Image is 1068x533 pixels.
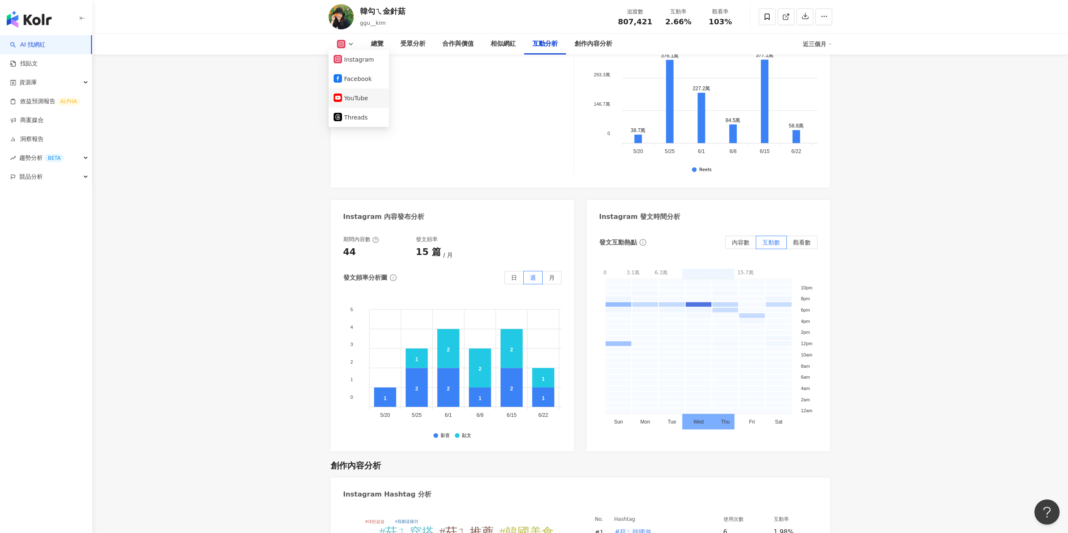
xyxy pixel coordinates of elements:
[665,149,675,155] tspan: 5/25
[594,73,610,78] tspan: 293.3萬
[476,413,483,419] tspan: 6/8
[343,273,387,282] div: 發文頻率分析圖
[7,11,52,28] img: logo
[462,433,471,439] div: 貼文
[343,490,431,499] div: Instagram Hashtag 分析
[801,285,812,290] tspan: 10pm
[334,112,384,123] button: Threads
[19,148,64,167] span: 趨勢分析
[19,167,43,186] span: 競品分析
[445,413,452,419] tspan: 6/1
[389,273,398,282] span: info-circle
[693,419,703,425] tspan: Wed
[607,131,610,136] tspan: 0
[412,413,422,419] tspan: 5/25
[10,135,44,143] a: 洞察報告
[334,73,384,85] button: Facebook
[19,73,37,92] span: 資源庫
[705,8,736,16] div: 觀看率
[801,352,812,357] tspan: 10am
[775,419,783,425] tspan: Sat
[801,319,809,324] tspan: 4pm
[533,39,558,49] div: 互動分析
[549,274,555,281] span: 月
[350,342,353,347] tspan: 3
[663,8,695,16] div: 互動率
[594,102,610,107] tspan: 146.7萬
[343,212,425,221] div: Instagram 內容發布分析
[350,307,353,312] tspan: 5
[638,238,648,247] span: info-circle
[767,515,817,524] th: 互動率
[574,39,612,49] div: 創作內容分析
[667,419,676,425] tspan: Tue
[793,239,811,246] span: 觀看數
[350,360,353,365] tspan: 2
[803,37,832,51] div: 近三個月
[599,238,637,247] div: 發文互動熱點
[801,386,809,391] tspan: 4am
[511,274,517,281] span: 日
[350,325,353,330] tspan: 4
[749,419,755,425] tspan: Fri
[530,274,536,281] span: 週
[10,97,80,106] a: 效益預測報告ALPHA
[717,515,767,524] th: 使用次數
[350,395,353,400] tspan: 0
[441,433,450,439] div: 影音
[640,419,650,425] tspan: Mon
[10,60,38,68] a: 找貼文
[1034,499,1060,525] iframe: Help Scout Beacon - Open
[801,375,809,380] tspan: 6am
[801,341,812,346] tspan: 12pm
[400,39,426,49] div: 受眾分析
[360,6,405,16] div: 韓勾ㄟ金針菇
[331,460,381,471] div: 創作內容分析
[587,515,608,524] th: No.
[709,18,732,26] span: 103%
[395,519,418,524] tspan: #我都這樣付
[599,212,681,221] div: Instagram 發文時間分析
[360,20,386,26] span: ggu__kim
[416,236,438,243] div: 發文頻率
[801,307,809,312] tspan: 6pm
[801,397,809,402] tspan: 2am
[698,149,705,155] tspan: 6/1
[618,17,653,26] span: 807,421
[334,54,384,65] button: Instagram
[538,413,548,419] tspan: 6/22
[442,39,474,49] div: 合作與價值
[507,413,517,419] tspan: 6/15
[443,252,453,258] span: 月
[721,419,730,425] tspan: Thu
[699,167,711,173] div: Reels
[343,236,379,243] div: 期間內容數
[416,246,441,259] div: 15 篇
[665,18,691,26] span: 2.66%
[343,246,356,259] div: 44
[380,413,390,419] tspan: 5/20
[762,239,780,246] span: 互動數
[801,330,809,335] tspan: 2pm
[365,519,384,524] tspan: #대만감성
[329,4,354,29] img: KOL Avatar
[801,408,812,413] tspan: 12am
[491,39,516,49] div: 相似網紅
[791,149,802,155] tspan: 6/22
[801,364,809,369] tspan: 8am
[730,149,737,155] tspan: 6/8
[371,39,384,49] div: 總覽
[10,116,44,125] a: 商案媒合
[608,515,717,524] th: Hashtag
[732,239,749,246] span: 內容數
[760,149,770,155] tspan: 6/15
[614,419,623,425] tspan: Sun
[633,149,643,155] tspan: 5/20
[44,154,64,162] div: BETA
[801,296,809,302] tspan: 8pm
[350,377,353,382] tspan: 1
[10,41,45,49] a: searchAI 找網紅
[334,92,384,104] button: YouTube
[10,155,16,161] span: rise
[618,8,653,16] div: 追蹤數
